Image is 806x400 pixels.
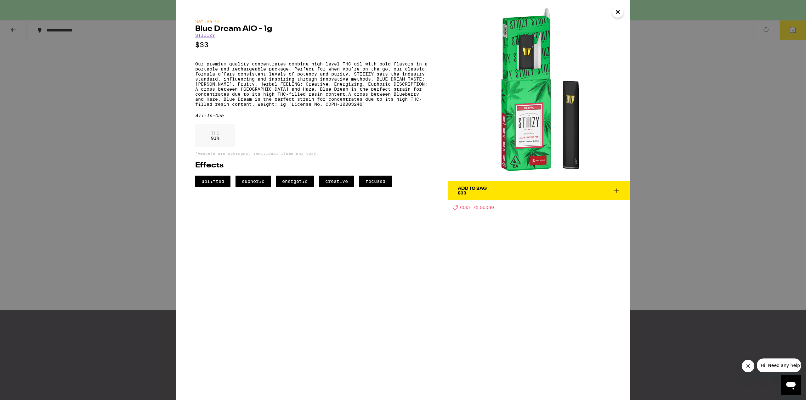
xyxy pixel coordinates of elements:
[236,176,271,187] span: euphoric
[319,176,354,187] span: creative
[211,131,219,136] p: THC
[742,360,754,372] iframe: Close message
[195,151,429,155] p: *Amounts are averages, individual items may vary.
[276,176,314,187] span: energetic
[781,375,801,395] iframe: Button to launch messaging window
[195,162,429,169] h2: Effects
[195,124,235,147] div: 91 %
[458,190,466,195] span: $33
[195,41,429,49] p: $33
[757,358,801,372] iframe: Message from company
[214,19,219,24] img: sativaColor.svg
[195,61,429,107] p: Our premium quality concentrates combine high level THC oil with bold flavors in a portable and r...
[195,25,429,33] h2: Blue Dream AIO - 1g
[195,33,215,38] a: STIIIZY
[359,176,392,187] span: focused
[4,4,45,9] span: Hi. Need any help?
[460,205,494,210] span: CODE CLOUD30
[458,186,487,191] div: Add To Bag
[195,19,429,24] div: Sativa
[448,181,630,200] button: Add To Bag$33
[195,113,429,118] div: All-In-One
[612,6,623,18] button: Close
[195,176,230,187] span: uplifted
